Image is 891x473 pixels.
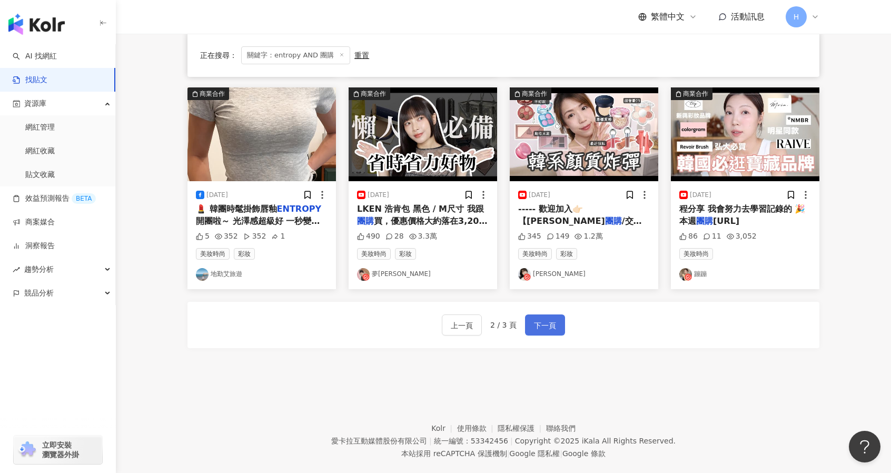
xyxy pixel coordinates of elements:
[534,319,556,332] span: 下一頁
[357,248,391,260] span: 美妝時尚
[196,216,328,379] span: 開團啦～ 光澤感超級好 一秒變嘟嘟唇👄 掛在包包和褲子上，讓唇釉不只是唇釉還能成為時髦配件 C4 SUNSTONE CHARM太陽石 C5 AMBER CHARM 琥珀石🔥熱賣款 C7 SPIN...
[196,248,230,260] span: 美妝時尚
[24,281,54,305] span: 競品分析
[357,268,489,281] a: KOL Avatar夢[PERSON_NAME]
[679,268,811,281] a: KOL Avatar蹦蹦
[357,268,370,281] img: KOL Avatar
[357,216,487,238] span: 買，優惠價格大約落在3,200左右
[560,449,562,458] span: |
[849,431,880,462] iframe: Help Scout Beacon - Open
[13,193,96,204] a: 效益預測報告BETA
[349,87,497,181] img: post-image
[518,216,642,238] span: /交流LINE社群】 👄我們採取嘴
[457,424,498,432] a: 使用條款
[25,146,55,156] a: 網紅收藏
[409,231,437,242] div: 3.3萬
[395,248,416,260] span: 彩妝
[679,231,698,242] div: 86
[357,231,380,242] div: 490
[215,231,238,242] div: 352
[690,191,711,200] div: [DATE]
[13,217,55,228] a: 商案媒合
[703,231,721,242] div: 11
[727,231,757,242] div: 3,052
[679,268,692,281] img: KOL Avatar
[368,191,389,200] div: [DATE]
[509,449,560,458] a: Google 隱私權
[429,437,432,445] span: |
[547,231,570,242] div: 149
[354,51,369,60] div: 重置
[562,449,606,458] a: Google 條款
[498,424,546,432] a: 隱私權保護
[196,231,210,242] div: 5
[196,268,209,281] img: KOL Avatar
[277,204,321,214] mark: ENTROPY
[17,441,37,458] img: chrome extension
[187,87,336,181] img: post-image
[13,75,47,85] a: 找貼文
[713,216,739,226] span: [URL]
[385,231,404,242] div: 28
[510,437,513,445] span: |
[696,216,713,226] mark: 團購
[525,314,565,336] button: 下一頁
[507,449,510,458] span: |
[13,266,20,273] span: rise
[490,321,517,329] span: 2 / 3 頁
[442,314,482,336] button: 上一頁
[510,87,658,181] button: 商業合作
[234,248,255,260] span: 彩妝
[24,92,46,115] span: 資源庫
[679,248,713,260] span: 美妝時尚
[518,231,541,242] div: 345
[187,87,336,181] button: 商業合作
[331,437,427,445] div: 愛卡拉互動媒體股份有限公司
[671,87,819,181] img: post-image
[529,191,550,200] div: [DATE]
[25,170,55,180] a: 貼文收藏
[357,204,484,214] span: LKEN 浩肯包 黑色 / M尺寸 我跟
[605,216,622,226] mark: 團購
[243,231,266,242] div: 352
[24,258,54,281] span: 趨勢分析
[14,436,102,464] a: chrome extension立即安裝 瀏覽器外掛
[196,204,277,214] span: 💄 韓團時髦掛飾唇釉
[518,268,531,281] img: KOL Avatar
[8,14,65,35] img: logo
[679,204,805,225] span: 程分享 我會努力去學習記錄的 🎉本週
[518,248,552,260] span: 美妝時尚
[546,424,576,432] a: 聯絡我們
[731,12,765,22] span: 活動訊息
[515,437,676,445] div: Copyright © 2025 All Rights Reserved.
[434,437,508,445] div: 統一編號：53342456
[518,204,605,225] span: ----- 歡迎加入👉🏻【[PERSON_NAME]
[42,440,79,459] span: 立即安裝 瀏覽器外掛
[200,51,237,60] span: 正在搜尋 ：
[518,268,650,281] a: KOL Avatar[PERSON_NAME]
[510,87,658,181] img: post-image
[794,11,799,23] span: H
[349,87,497,181] button: 商業合作
[271,231,285,242] div: 1
[582,437,600,445] a: iKala
[522,88,547,99] div: 商業合作
[241,46,350,64] span: 關鍵字：entropy AND 團購
[357,216,374,226] mark: 團購
[13,51,57,62] a: searchAI 找網紅
[361,88,386,99] div: 商業合作
[683,88,708,99] div: 商業合作
[196,268,328,281] a: KOL Avatar地勤艾旅遊
[575,231,602,242] div: 1.2萬
[431,424,457,432] a: Kolr
[206,191,228,200] div: [DATE]
[200,88,225,99] div: 商業合作
[671,87,819,181] button: 商業合作
[556,248,577,260] span: 彩妝
[401,447,605,460] span: 本站採用 reCAPTCHA 保護機制
[651,11,685,23] span: 繁體中文
[13,241,55,251] a: 洞察報告
[25,122,55,133] a: 網紅管理
[451,319,473,332] span: 上一頁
